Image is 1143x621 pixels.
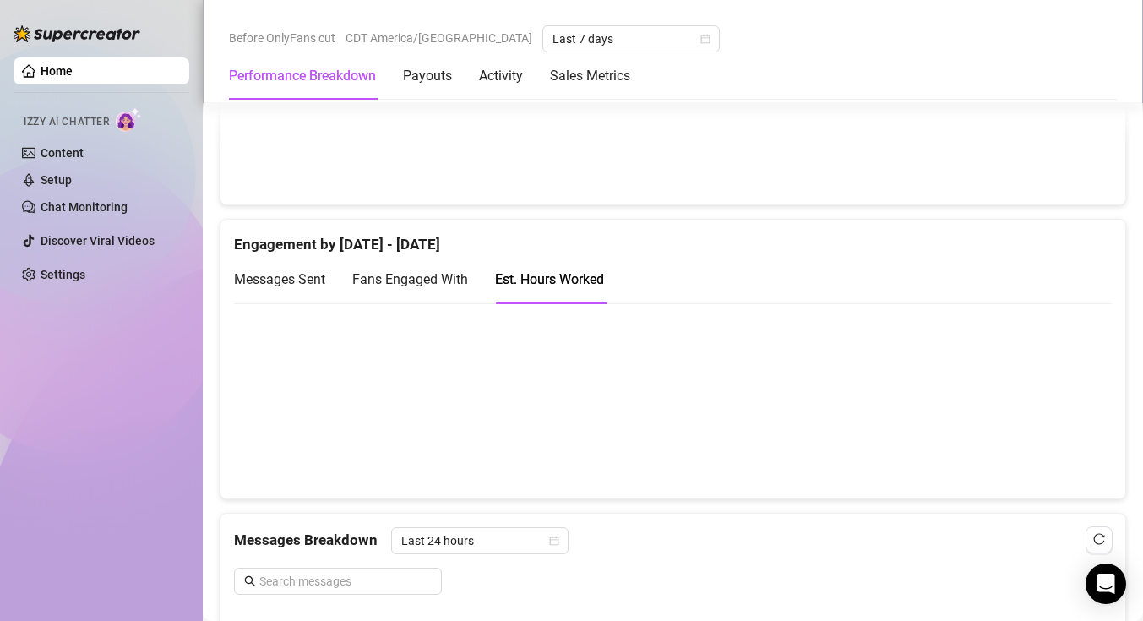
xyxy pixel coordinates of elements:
div: Activity [479,66,523,86]
span: CDT America/[GEOGRAPHIC_DATA] [346,25,532,51]
a: Content [41,146,84,160]
div: Performance Breakdown [229,66,376,86]
img: logo-BBDzfeDw.svg [14,25,140,42]
span: Fans Engaged With [352,271,468,287]
a: Chat Monitoring [41,200,128,214]
div: Messages Breakdown [234,527,1112,554]
span: search [244,575,256,587]
span: Messages Sent [234,271,325,287]
div: Engagement by [DATE] - [DATE] [234,220,1112,256]
a: Setup [41,173,72,187]
div: Payouts [403,66,452,86]
span: Last 24 hours [401,528,558,553]
span: Izzy AI Chatter [24,114,109,130]
span: calendar [549,536,559,546]
span: Last 7 days [552,26,710,52]
div: Sales Metrics [550,66,630,86]
span: reload [1093,533,1105,545]
span: Before OnlyFans cut [229,25,335,51]
span: calendar [700,34,710,44]
div: Est. Hours Worked [495,269,604,290]
img: AI Chatter [116,107,142,132]
a: Settings [41,268,85,281]
a: Discover Viral Videos [41,234,155,248]
input: Search messages [259,572,432,591]
div: Open Intercom Messenger [1086,564,1126,604]
a: Home [41,64,73,78]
